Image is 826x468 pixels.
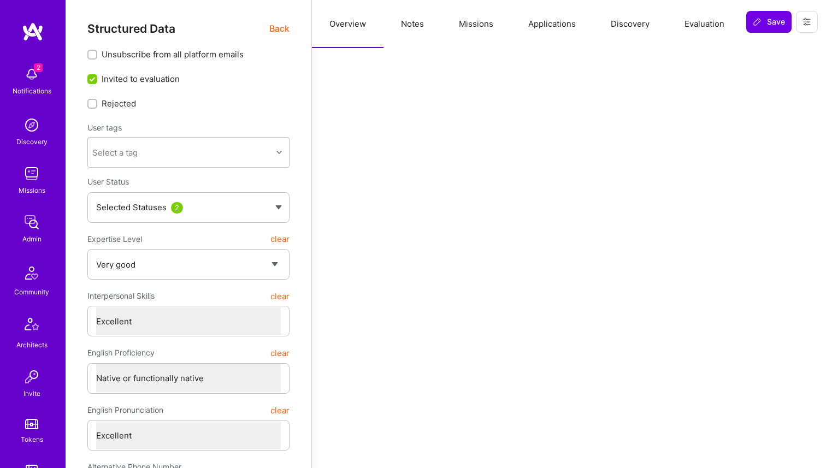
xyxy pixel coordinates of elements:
div: Select a tag [92,147,138,158]
button: clear [270,286,290,306]
span: Structured Data [87,22,175,35]
div: Community [14,286,49,298]
span: Rejected [102,98,136,109]
div: Tokens [21,434,43,445]
span: Back [269,22,290,35]
span: English Proficiency [87,343,155,363]
span: Save [753,16,785,27]
img: discovery [21,114,43,136]
div: Invite [23,388,40,399]
img: bell [21,63,43,85]
span: Expertise Level [87,229,142,249]
span: Invited to evaluation [102,73,180,85]
i: icon Chevron [276,150,282,155]
div: Architects [16,339,48,351]
span: Interpersonal Skills [87,286,155,306]
span: 2 [34,63,43,72]
img: teamwork [21,163,43,185]
span: User Status [87,177,129,186]
span: Selected Statuses [96,202,167,212]
img: Community [19,260,45,286]
span: English Pronunciation [87,400,163,420]
label: User tags [87,122,122,133]
button: clear [270,400,290,420]
img: caret [275,205,282,210]
div: Missions [19,185,45,196]
div: Admin [22,233,42,245]
div: Notifications [13,85,51,97]
button: clear [270,229,290,249]
button: clear [270,343,290,363]
img: admin teamwork [21,211,43,233]
button: Save [746,11,792,33]
div: 2 [171,202,183,214]
img: Architects [19,313,45,339]
div: Discovery [16,136,48,147]
img: logo [22,22,44,42]
img: Invite [21,366,43,388]
img: tokens [25,419,38,429]
span: Unsubscribe from all platform emails [102,49,244,60]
